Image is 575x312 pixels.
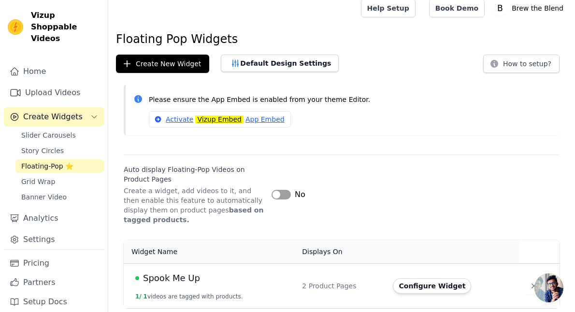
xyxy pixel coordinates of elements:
span: Floating-Pop ⭐ [21,161,73,171]
a: How to setup? [483,61,560,71]
a: Partners [4,273,104,292]
a: Slider Carousels [15,128,104,142]
mark: Vizup Embed [195,115,244,123]
span: 1 [144,293,147,300]
button: Delete widget [525,277,543,295]
a: Analytics [4,209,104,228]
img: Vizup [8,19,23,35]
label: Auto display Floating-Pop Videos on Product Pages [124,165,264,184]
a: Floating-Pop ⭐ [15,159,104,173]
button: Create Widgets [4,107,104,127]
span: Vizup Shoppable Videos [31,10,100,44]
a: Setup Docs [4,292,104,312]
a: Settings [4,230,104,249]
span: No [295,189,305,200]
a: Home [4,62,104,81]
h1: Floating Pop Widgets [116,31,567,47]
button: How to setup? [483,55,560,73]
span: Slider Carousels [21,130,76,140]
a: ActivateVizup EmbedApp Embed [149,111,291,128]
span: Story Circles [21,146,64,156]
a: Upload Videos [4,83,104,102]
span: Grid Wrap [21,177,55,186]
span: Live Published [135,276,139,280]
th: Displays On [296,240,387,264]
span: Spook Me Up [143,271,200,285]
a: Pricing [4,254,104,273]
strong: based on tagged products. [124,206,263,224]
button: Default Design Settings [221,55,339,72]
span: Banner Video [21,192,67,202]
button: Create New Widget [116,55,209,73]
button: No [272,189,305,200]
span: Create Widgets [23,111,83,123]
button: 1/ 1videos are tagged with products. [135,293,243,300]
a: Story Circles [15,144,104,157]
span: 1 / [135,293,142,300]
button: Configure Widget [393,278,471,294]
text: B [497,3,503,13]
a: Banner Video [15,190,104,204]
div: 2 Product Pages [302,281,381,291]
th: Widget Name [124,240,296,264]
a: Grid Wrap [15,175,104,188]
div: Open chat [534,273,563,302]
p: Create a widget, add videos to it, and then enable this feature to automatically display them on ... [124,186,264,225]
p: Please ensure the App Embed is enabled from your theme Editor. [149,94,552,105]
